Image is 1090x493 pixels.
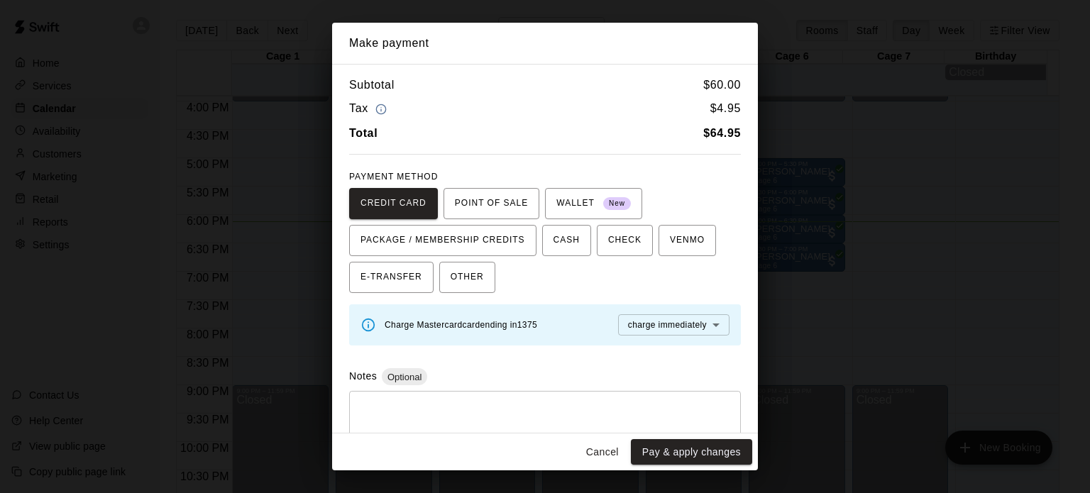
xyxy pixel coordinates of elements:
[382,372,427,382] span: Optional
[360,192,426,215] span: CREDIT CARD
[580,439,625,465] button: Cancel
[608,229,642,252] span: CHECK
[631,439,752,465] button: Pay & apply changes
[451,266,484,289] span: OTHER
[360,266,422,289] span: E-TRANSFER
[444,188,539,219] button: POINT OF SALE
[628,320,707,330] span: charge immediately
[703,127,741,139] b: $ 64.95
[439,262,495,293] button: OTHER
[385,320,537,330] span: Charge Mastercard card ending in 1375
[349,370,377,382] label: Notes
[332,23,758,64] h2: Make payment
[670,229,705,252] span: VENMO
[556,192,631,215] span: WALLET
[542,225,591,256] button: CASH
[554,229,580,252] span: CASH
[703,76,741,94] h6: $ 60.00
[545,188,642,219] button: WALLET New
[659,225,716,256] button: VENMO
[360,229,525,252] span: PACKAGE / MEMBERSHIP CREDITS
[349,76,395,94] h6: Subtotal
[349,262,434,293] button: E-TRANSFER
[455,192,528,215] span: POINT OF SALE
[349,172,438,182] span: PAYMENT METHOD
[349,188,438,219] button: CREDIT CARD
[349,99,390,118] h6: Tax
[349,225,536,256] button: PACKAGE / MEMBERSHIP CREDITS
[710,99,741,118] h6: $ 4.95
[349,127,378,139] b: Total
[603,194,631,214] span: New
[597,225,653,256] button: CHECK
